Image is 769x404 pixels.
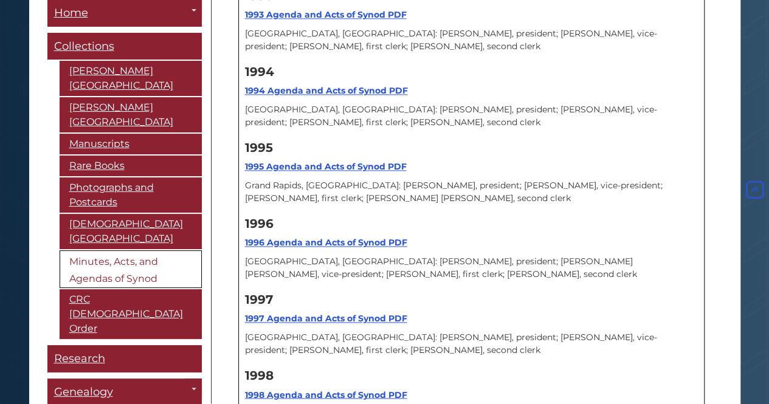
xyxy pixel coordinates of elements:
[54,352,105,366] span: Research
[60,290,202,340] a: CRC [DEMOGRAPHIC_DATA] Order
[245,313,407,324] a: 1997 Agenda and Acts of Synod PDF
[245,161,407,172] a: 1995 Agenda and Acts of Synod PDF
[245,27,698,53] p: [GEOGRAPHIC_DATA], [GEOGRAPHIC_DATA]: [PERSON_NAME], president; [PERSON_NAME], vice-president; [P...
[245,331,698,357] p: [GEOGRAPHIC_DATA], [GEOGRAPHIC_DATA]: [PERSON_NAME], president; [PERSON_NAME], vice-president; [P...
[245,292,273,307] strong: 1997
[47,346,202,373] a: Research
[54,7,88,20] span: Home
[743,185,766,196] a: Back to Top
[245,179,698,205] p: Grand Rapids, [GEOGRAPHIC_DATA]: [PERSON_NAME], president; [PERSON_NAME], vice-president; [PERSON...
[245,368,274,383] strong: 1998
[245,389,407,400] a: 1998 Agenda and Acts of Synod PDF
[60,134,202,155] a: Manuscripts
[54,40,114,53] span: Collections
[60,61,202,97] a: [PERSON_NAME][GEOGRAPHIC_DATA]
[245,237,407,248] a: 1996 Agenda and Acts of Synod PDF
[60,251,202,289] a: Minutes, Acts, and Agendas of Synod
[245,9,407,20] a: 1993 Agenda and Acts of Synod PDF
[60,98,202,133] a: [PERSON_NAME][GEOGRAPHIC_DATA]
[245,64,274,79] strong: 1994
[245,140,273,155] strong: 1995
[245,103,698,129] p: [GEOGRAPHIC_DATA], [GEOGRAPHIC_DATA]: [PERSON_NAME], president; [PERSON_NAME], vice-president; [P...
[60,214,202,250] a: [DEMOGRAPHIC_DATA][GEOGRAPHIC_DATA]
[60,178,202,213] a: Photographs and Postcards
[47,33,202,61] a: Collections
[245,255,698,281] p: [GEOGRAPHIC_DATA], [GEOGRAPHIC_DATA]: [PERSON_NAME], president; [PERSON_NAME] [PERSON_NAME], vice...
[54,386,113,399] span: Genealogy
[60,156,202,177] a: Rare Books
[245,216,274,231] strong: 1996
[245,85,408,96] a: 1994 Agenda and Acts of Synod PDF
